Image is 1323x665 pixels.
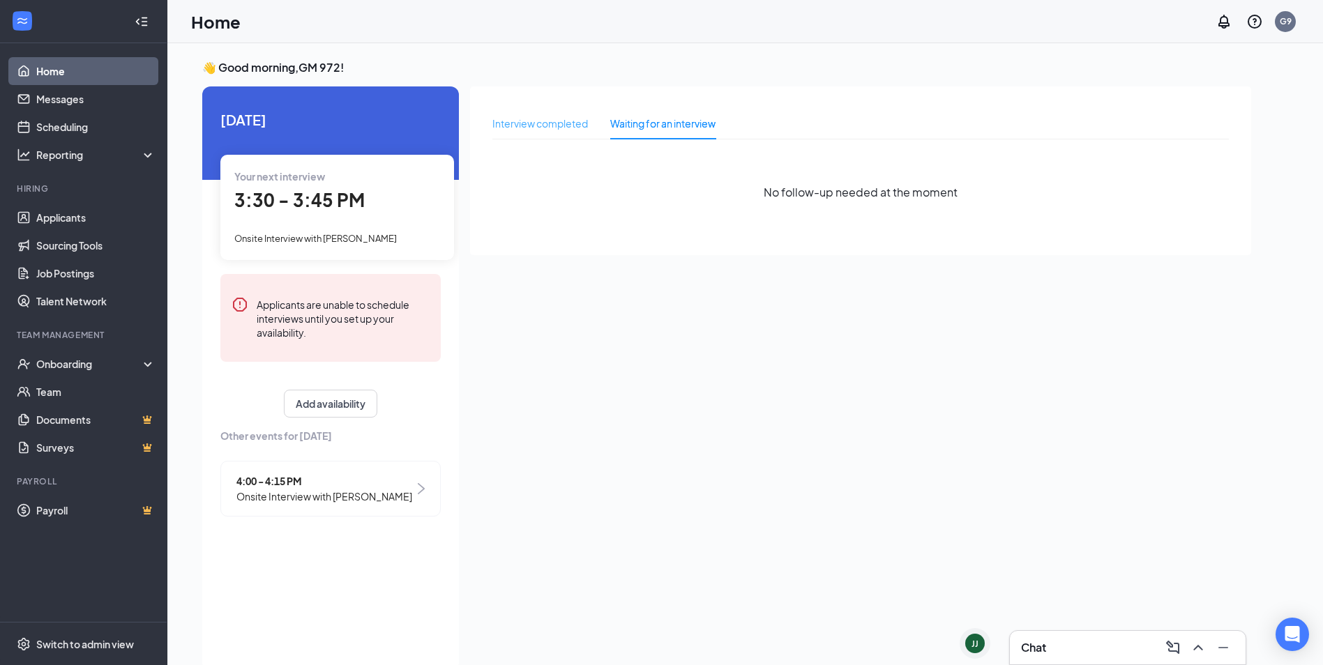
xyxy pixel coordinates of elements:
span: Your next interview [234,170,325,183]
div: Hiring [17,183,153,194]
a: Messages [36,85,156,113]
a: Home [36,57,156,85]
a: Team [36,378,156,406]
svg: ChevronUp [1190,639,1207,656]
div: Payroll [17,475,153,487]
svg: Error [232,296,248,313]
a: Talent Network [36,287,156,315]
button: ComposeMessage [1162,636,1184,659]
button: ChevronUp [1187,636,1209,659]
div: Onboarding [36,357,144,371]
div: JJ [972,638,978,650]
a: Applicants [36,204,156,231]
a: Scheduling [36,113,156,141]
h3: 👋 Good morning, GM 972 ! [202,60,1251,75]
div: G9 [1280,15,1292,27]
a: Sourcing Tools [36,231,156,259]
svg: ComposeMessage [1165,639,1181,656]
svg: Settings [17,637,31,651]
span: Onsite Interview with [PERSON_NAME] [234,233,397,244]
div: Waiting for an interview [610,116,716,131]
svg: Notifications [1216,13,1232,30]
a: Job Postings [36,259,156,287]
span: 4:00 - 4:15 PM [236,473,412,489]
div: Interview completed [492,116,588,131]
button: Minimize [1212,636,1234,659]
span: [DATE] [220,109,441,130]
button: Add availability [284,390,377,418]
svg: QuestionInfo [1246,13,1263,30]
h3: Chat [1021,640,1046,655]
svg: Collapse [135,15,149,29]
svg: Minimize [1215,639,1232,656]
div: Switch to admin view [36,637,134,651]
svg: WorkstreamLogo [15,14,29,28]
div: Applicants are unable to schedule interviews until you set up your availability. [257,296,430,339]
div: Open Intercom Messenger [1276,618,1309,651]
h1: Home [191,10,241,33]
div: Reporting [36,148,156,162]
span: No follow-up needed at the moment [764,183,958,201]
a: SurveysCrown [36,434,156,461]
div: Team Management [17,329,153,341]
span: 3:30 - 3:45 PM [234,188,365,211]
span: Other events for [DATE] [220,428,441,443]
svg: UserCheck [17,357,31,371]
a: DocumentsCrown [36,406,156,434]
span: Onsite Interview with [PERSON_NAME] [236,489,412,504]
a: PayrollCrown [36,496,156,524]
svg: Analysis [17,148,31,162]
